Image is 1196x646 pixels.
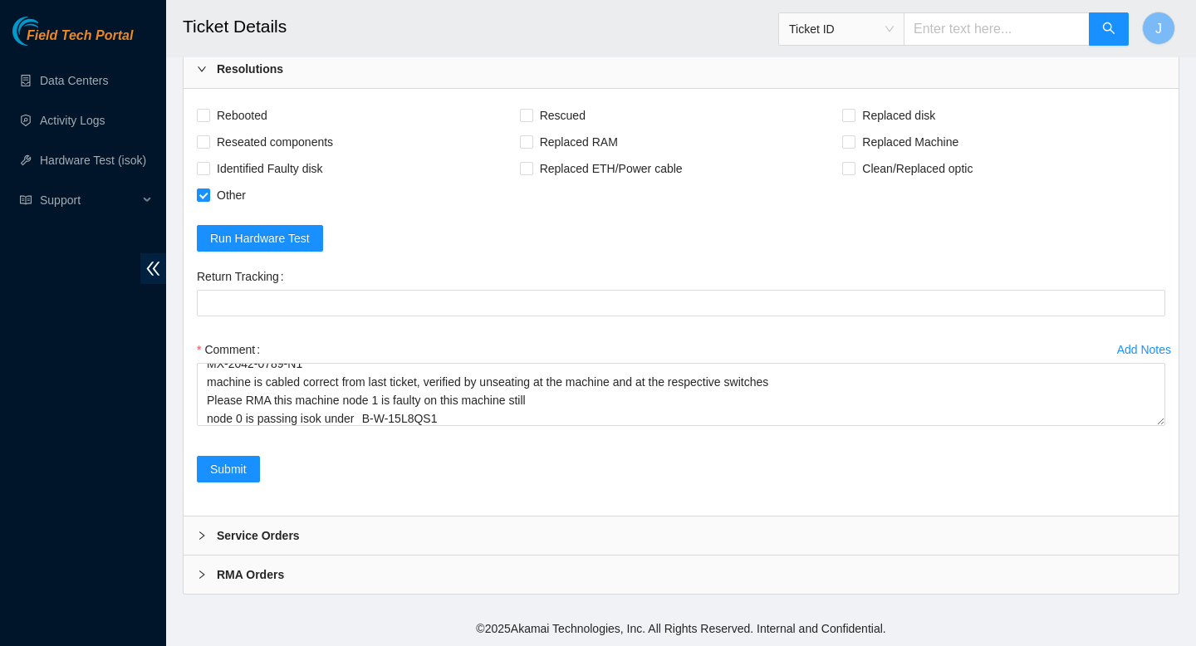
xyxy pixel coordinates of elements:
[197,336,267,363] label: Comment
[197,225,323,252] button: Run Hardware Test
[789,17,894,42] span: Ticket ID
[1155,18,1162,39] span: J
[197,64,207,74] span: right
[855,155,979,182] span: Clean/Replaced optic
[210,182,252,208] span: Other
[1089,12,1129,46] button: search
[40,154,146,167] a: Hardware Test (isok)
[533,155,689,182] span: Replaced ETH/Power cable
[27,28,133,44] span: Field Tech Portal
[184,555,1179,594] div: RMA Orders
[40,114,105,127] a: Activity Logs
[20,194,32,206] span: read
[40,74,108,87] a: Data Centers
[12,30,133,51] a: Akamai TechnologiesField Tech Portal
[210,129,340,155] span: Reseated components
[210,155,330,182] span: Identified Faulty disk
[217,565,284,584] b: RMA Orders
[210,460,247,478] span: Submit
[855,102,942,129] span: Replaced disk
[1117,344,1171,355] div: Add Notes
[1142,12,1175,45] button: J
[166,611,1196,646] footer: © 2025 Akamai Technologies, Inc. All Rights Reserved. Internal and Confidential.
[40,184,138,217] span: Support
[210,102,274,129] span: Rebooted
[855,129,965,155] span: Replaced Machine
[197,363,1165,426] textarea: Comment
[904,12,1090,46] input: Enter text here...
[217,526,300,545] b: Service Orders
[197,263,291,290] label: Return Tracking
[533,129,625,155] span: Replaced RAM
[140,253,166,284] span: double-left
[197,290,1165,316] input: Return Tracking
[184,516,1179,555] div: Service Orders
[12,17,84,46] img: Akamai Technologies
[197,531,207,541] span: right
[197,570,207,580] span: right
[184,50,1179,88] div: Resolutions
[1102,22,1115,37] span: search
[1116,336,1172,363] button: Add Notes
[210,229,310,247] span: Run Hardware Test
[533,102,592,129] span: Rescued
[217,60,283,78] b: Resolutions
[197,456,260,482] button: Submit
